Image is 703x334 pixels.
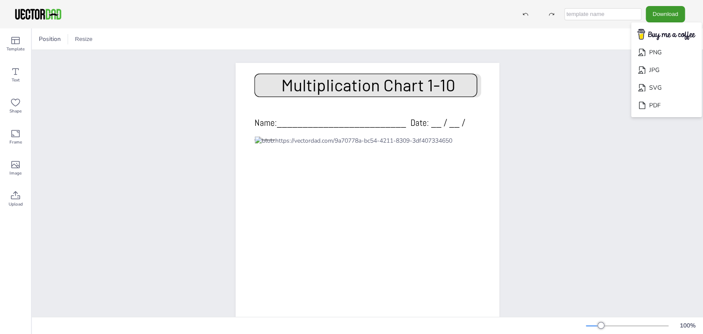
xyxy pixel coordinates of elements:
[6,46,25,53] span: Template
[9,108,22,115] span: Shape
[12,77,20,84] span: Text
[281,75,455,95] span: Multiplication Chart 1-10
[564,8,641,20] input: template name
[14,8,62,21] img: VectorDad-1.png
[677,322,698,330] div: 100 %
[632,26,701,43] img: buymecoffee.png
[631,79,702,97] li: SVG
[9,139,22,146] span: Frame
[631,22,702,118] ul: Download
[37,35,62,43] span: Position
[9,170,22,177] span: Image
[72,32,96,46] button: Resize
[631,97,702,114] li: PDF
[255,117,465,141] span: Name:_________________________ Date: __ / __ / ____
[9,201,23,208] span: Upload
[631,44,702,61] li: PNG
[631,61,702,79] li: JPG
[646,6,685,22] button: Download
